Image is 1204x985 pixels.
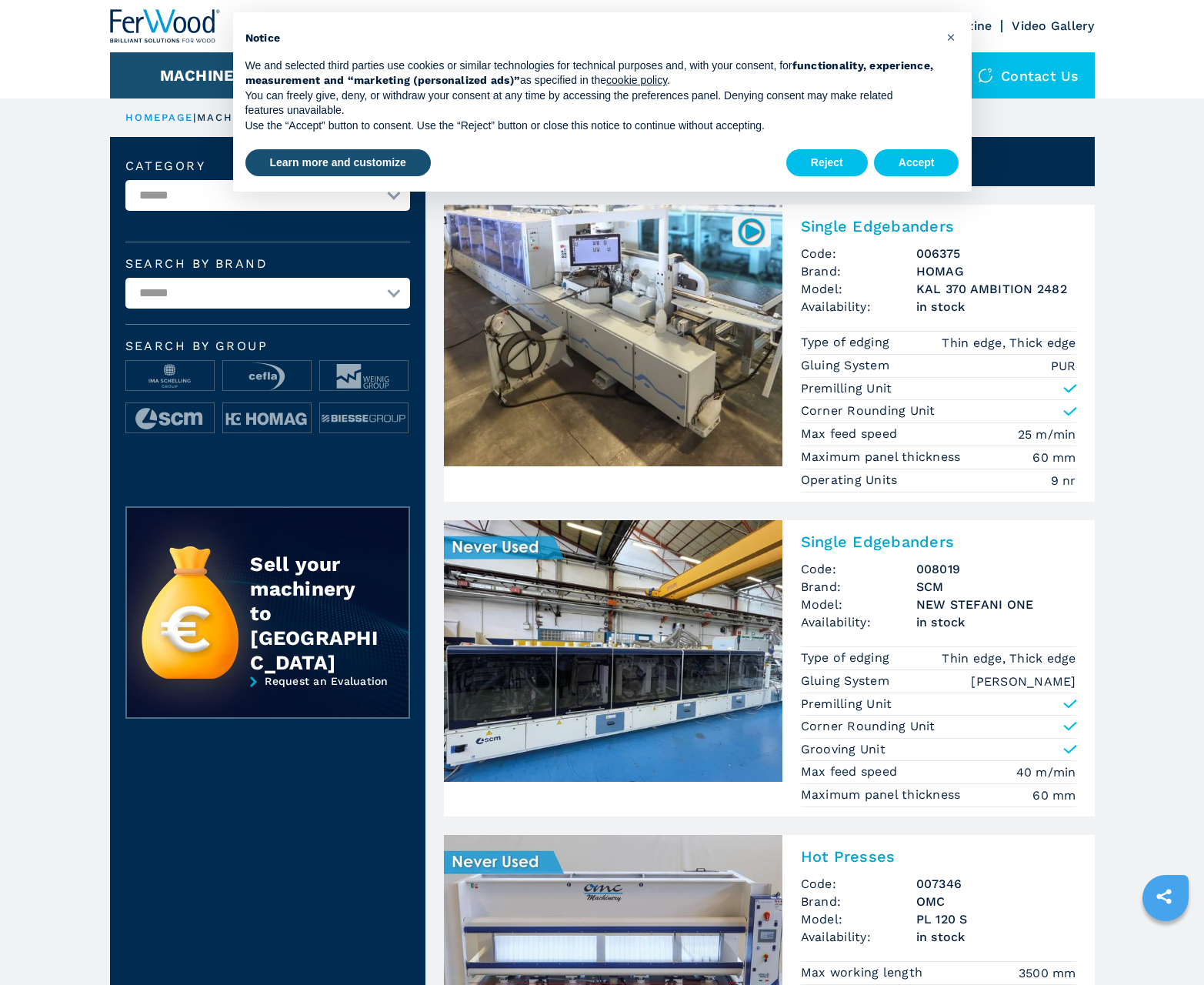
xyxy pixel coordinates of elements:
p: You can freely give, deny, or withdraw your consent at any time by accessing the preferences pane... [245,88,935,119]
p: Gluing System [801,357,894,374]
h3: 006375 [916,245,1076,262]
h3: OMC [916,893,1076,910]
p: Corner Rounding Unit [801,402,936,419]
span: Code: [801,875,916,893]
img: Single Edgebanders SCM NEW STEFANI ONE [444,520,782,782]
span: in stock [916,613,1076,631]
span: Search by group [125,340,410,352]
p: Type of edging [801,649,894,666]
h3: 008019 [916,560,1076,578]
h3: SCM [916,578,1076,596]
h3: 007346 [916,875,1076,893]
img: Ferwood [110,9,221,43]
p: Maximum panel thickness [801,786,965,803]
em: 60 mm [1032,449,1076,466]
iframe: Chat [1139,916,1192,973]
span: in stock [916,298,1076,316]
img: Single Edgebanders HOMAG KAL 370 AMBITION 2482 [444,205,782,466]
em: PUR [1051,357,1076,375]
h3: PL 120 S [916,910,1076,928]
img: image [320,361,408,392]
em: [PERSON_NAME] [971,673,1076,690]
span: Brand: [801,578,916,596]
button: Machines [160,66,245,85]
span: | [193,112,196,123]
h2: Single Edgebanders [801,217,1076,235]
p: Premilling Unit [801,696,892,713]
button: Accept [874,149,959,177]
img: image [320,403,408,434]
a: Request an Evaluation [125,675,410,730]
p: Use the “Accept” button to consent. Use the “Reject” button or close this notice to continue with... [245,119,935,134]
em: Thin edge, Thick edge [942,649,1076,667]
a: Single Edgebanders SCM NEW STEFANI ONESingle EdgebandersCode:008019Brand:SCMModel:NEW STEFANI ONE... [444,520,1095,816]
span: Code: [801,560,916,578]
span: in stock [916,928,1076,946]
em: 9 nr [1051,472,1076,489]
h2: Single Edgebanders [801,533,1076,551]
h2: Notice [245,31,935,46]
p: Grooving Unit [801,741,885,758]
a: cookie policy [606,74,667,86]
button: Learn more and customize [245,149,431,177]
span: Code: [801,245,916,262]
span: Model: [801,596,916,613]
img: image [126,361,214,392]
img: image [223,403,311,434]
h3: KAL 370 AMBITION 2482 [916,280,1076,298]
strong: functionality, experience, measurement and “marketing (personalized ads)” [245,59,934,87]
em: Thin edge, Thick edge [942,334,1076,352]
a: HOMEPAGE [125,112,194,123]
span: Availability: [801,928,916,946]
span: Availability: [801,298,916,316]
p: Corner Rounding Unit [801,718,936,735]
label: Search by brand [125,258,410,270]
span: Model: [801,910,916,928]
span: Availability: [801,613,916,631]
p: Maximum panel thickness [801,449,965,466]
span: Brand: [801,893,916,910]
em: 40 m/min [1016,763,1076,781]
p: We and selected third parties use cookies or similar technologies for technical purposes and, wit... [245,58,935,88]
em: 25 m/min [1018,426,1076,443]
div: Sell your machinery to [GEOGRAPHIC_DATA] [250,552,378,675]
em: 3500 mm [1019,964,1076,982]
a: Single Edgebanders HOMAG KAL 370 AMBITION 2482006375Single EdgebandersCode:006375Brand:HOMAGModel... [444,205,1095,502]
a: Video Gallery [1012,18,1094,33]
button: Reject [786,149,868,177]
label: Category [125,160,410,172]
p: machines [197,111,263,125]
span: Brand: [801,262,916,280]
img: image [223,361,311,392]
a: sharethis [1145,877,1183,916]
h3: HOMAG [916,262,1076,280]
em: 60 mm [1032,786,1076,804]
button: Close this notice [939,25,964,49]
p: Max working length [801,964,927,981]
span: Model: [801,280,916,298]
p: Operating Units [801,472,902,489]
p: Max feed speed [801,426,902,442]
div: Contact us [962,52,1095,98]
span: × [946,28,956,46]
p: Type of edging [801,334,894,351]
img: 006375 [736,216,766,246]
h2: Hot Presses [801,847,1076,866]
img: Contact us [978,68,993,83]
h3: NEW STEFANI ONE [916,596,1076,613]
img: image [126,403,214,434]
p: Gluing System [801,673,894,689]
p: Premilling Unit [801,380,892,397]
p: Max feed speed [801,763,902,780]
